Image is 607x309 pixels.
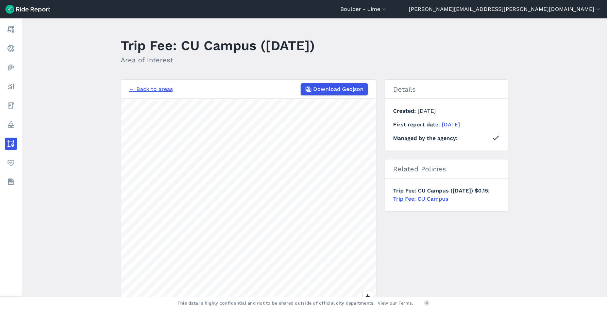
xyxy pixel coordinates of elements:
[418,108,436,114] span: [DATE]
[5,157,17,169] a: Health
[129,85,173,93] a: ← Back to areas
[378,300,414,306] a: View our Terms.
[393,187,490,194] span: Trip Fee: CU Campus ([DATE]) $0.15
[5,99,17,112] a: Fees
[393,108,418,114] span: Created
[5,80,17,93] a: Analyze
[409,5,602,13] button: [PERSON_NAME][EMAIL_ADDRESS][PERSON_NAME][DOMAIN_NAME]
[121,36,315,55] h1: Trip Fee: CU Campus ([DATE])
[5,138,17,150] a: Areas
[5,61,17,74] a: Heatmaps
[385,159,508,179] h2: Related Policies
[393,134,458,142] span: Managed by the agency
[385,80,508,99] h2: Details
[363,291,373,301] button: Zoom in
[5,23,17,35] a: Report
[393,121,442,128] span: First report date
[313,85,364,93] span: Download Geojson
[340,5,387,13] button: Boulder - Lime
[5,5,50,14] img: Ride Report
[301,83,368,95] button: Download Geojson
[5,119,17,131] a: Policy
[5,176,17,188] a: Datasets
[393,196,448,202] a: Trip Fee: CU Campus
[121,55,315,65] h2: Area of Interest
[442,121,460,128] a: [DATE]
[5,42,17,55] a: Realtime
